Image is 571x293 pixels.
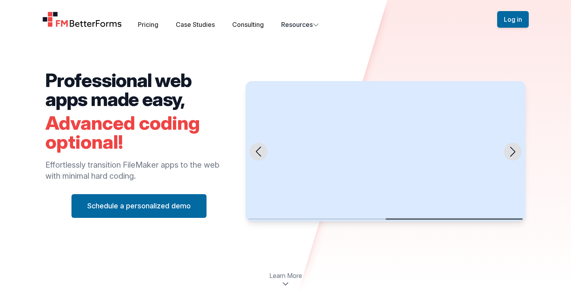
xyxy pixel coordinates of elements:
h2: Professional web apps made easy, [45,71,233,109]
swiper-slide: 2 / 2 [246,81,526,221]
span: Learn More [269,271,302,280]
a: Home [42,11,122,27]
button: Schedule a personalized demo [71,194,207,218]
a: Pricing [138,21,158,28]
button: Log in [497,11,529,28]
button: Resources [281,20,319,29]
a: Case Studies [176,21,215,28]
a: Consulting [232,21,264,28]
nav: Global [33,9,538,29]
h2: Advanced coding optional! [45,113,233,151]
p: Effortlessly transition FileMaker apps to the web with minimal hard coding. [45,159,233,181]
